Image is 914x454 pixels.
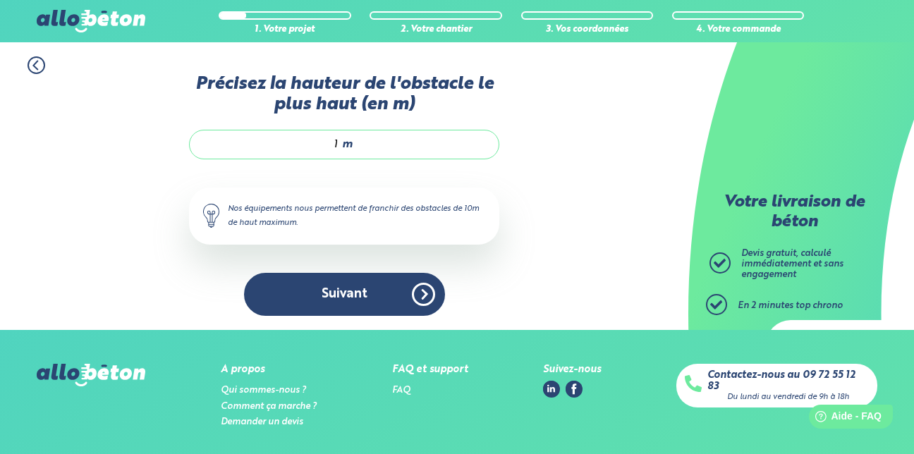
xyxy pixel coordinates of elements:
div: A propos [221,364,317,376]
a: Demander un devis [221,417,303,427]
input: 0 [204,137,339,152]
a: Qui sommes-nous ? [221,386,306,395]
p: Votre livraison de béton [713,193,875,232]
div: Suivez-nous [543,364,601,376]
div: Nos équipements nous permettent de franchir des obstacles de 10m de haut maximum. [189,188,499,244]
span: m [342,138,353,151]
div: Du lundi au vendredi de 9h à 18h [727,393,849,402]
img: allobéton [37,10,145,32]
div: 4. Votre commande [672,25,805,35]
button: Suivant [244,273,445,316]
label: Précisez la hauteur de l'obstacle le plus haut (en m) [189,74,499,116]
div: 2. Votre chantier [370,25,502,35]
span: Devis gratuit, calculé immédiatement et sans engagement [741,249,843,278]
div: FAQ et support [392,364,468,376]
span: En 2 minutes top chrono [738,301,843,310]
a: FAQ [392,386,410,395]
div: 3. Vos coordonnées [521,25,654,35]
a: Contactez-nous au 09 72 55 12 83 [707,369,869,393]
img: allobéton [37,364,145,386]
a: Comment ça marche ? [221,402,317,411]
iframe: Help widget launcher [788,399,898,438]
div: 1. Votre projet [219,25,351,35]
